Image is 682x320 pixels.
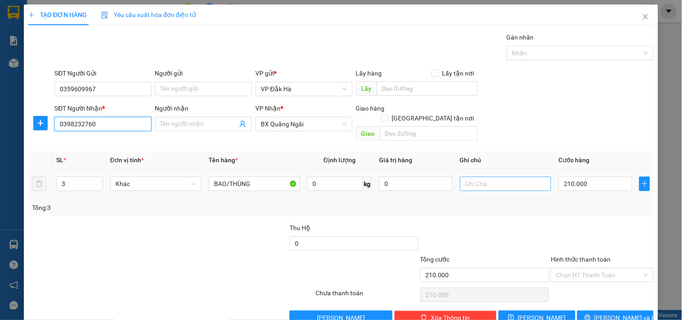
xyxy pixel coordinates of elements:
div: SĐT Người Nhận [54,103,151,113]
span: TẠO ĐƠN HÀNG [28,11,87,18]
span: Lấy tận nơi [439,68,478,78]
span: Khác [116,177,196,191]
span: plus [34,120,47,127]
span: Tổng cước [420,256,450,263]
span: plus [28,12,35,18]
div: Người gửi [155,68,252,78]
span: user-add [239,120,246,128]
span: kg [363,177,372,191]
span: Đơn vị tính [110,156,144,164]
input: 0 [379,177,453,191]
button: plus [639,177,650,191]
span: VP Nhận [255,105,281,112]
div: VP gửi [255,68,352,78]
label: Gán nhãn [507,34,534,41]
button: Close [633,4,658,30]
span: SL [56,156,63,164]
input: Dọc đường [377,81,478,96]
button: delete [32,177,46,191]
span: [GEOGRAPHIC_DATA] tận nơi [388,113,478,123]
span: close [642,13,649,20]
div: Tổng: 3 [32,203,264,213]
span: Thu Hộ [290,224,310,231]
img: icon [101,12,108,19]
div: Chưa thanh toán [315,288,419,304]
button: plus [33,116,48,130]
span: Yêu cầu xuất hóa đơn điện tử [101,11,196,18]
span: Lấy [356,81,377,96]
label: Hình thức thanh toán [551,256,611,263]
span: Lấy hàng [356,70,382,77]
span: plus [640,180,650,187]
span: Tên hàng [209,156,238,164]
span: Giá trị hàng [379,156,412,164]
span: Giao [356,126,380,141]
input: Ghi Chú [460,177,551,191]
span: VP Đắk Hà [261,82,347,96]
th: Ghi chú [456,151,555,169]
span: BX Quãng Ngãi [261,117,347,131]
div: SĐT Người Gửi [54,68,151,78]
span: Cước hàng [558,156,589,164]
input: Dọc đường [380,126,478,141]
span: Định lượng [324,156,356,164]
span: Giao hàng [356,105,385,112]
input: VD: Bàn, Ghế [209,177,300,191]
div: Người nhận [155,103,252,113]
